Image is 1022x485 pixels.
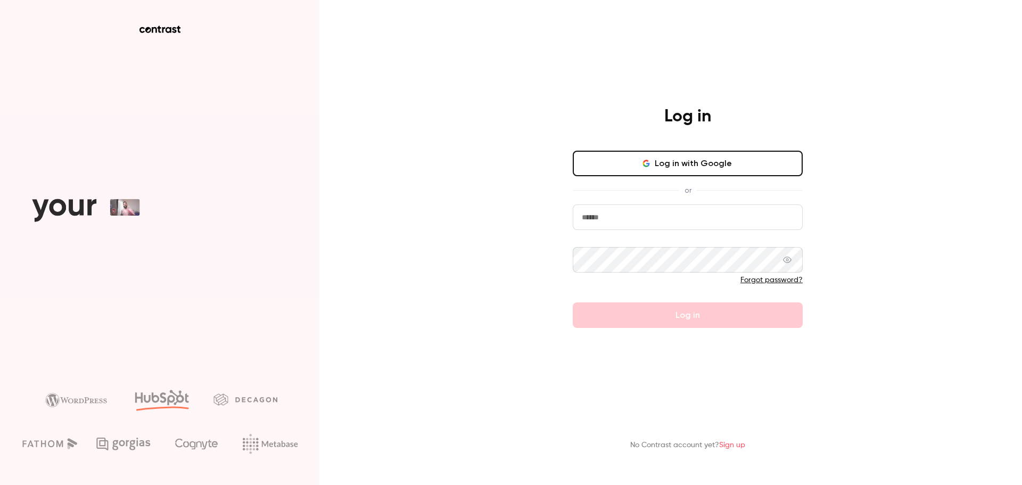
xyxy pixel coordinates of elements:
[719,441,745,449] a: Sign up
[573,151,803,176] button: Log in with Google
[630,440,745,451] p: No Contrast account yet?
[213,393,277,405] img: decagon
[679,185,697,196] span: or
[664,106,711,127] h4: Log in
[740,276,803,284] a: Forgot password?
